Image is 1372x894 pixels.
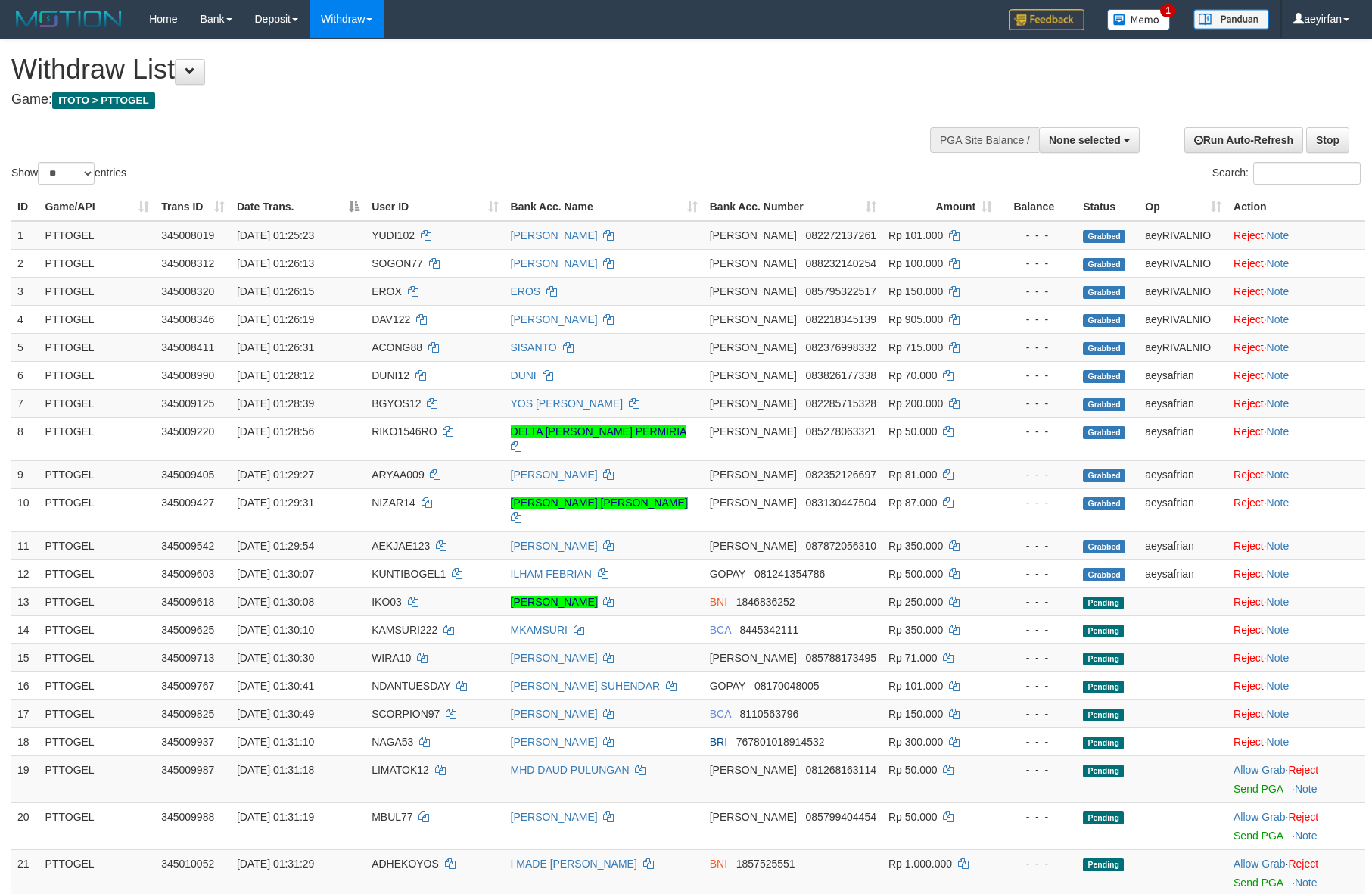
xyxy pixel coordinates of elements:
[511,397,624,410] a: YOS [PERSON_NAME]
[1004,566,1071,581] div: - - -
[372,313,410,326] span: DAV122
[1267,680,1290,692] a: Note
[11,559,39,587] td: 12
[1234,596,1264,608] a: Reject
[1004,228,1071,243] div: - - -
[888,624,943,636] span: Rp 350.000
[710,341,797,354] span: [PERSON_NAME]
[806,369,876,382] span: Copy 083826177338 to clipboard
[710,397,797,410] span: [PERSON_NAME]
[511,285,541,297] a: EROS
[1049,134,1121,146] span: None selected
[1227,333,1365,361] td: ·
[1288,764,1318,776] a: Reject
[372,341,422,354] span: ACONG88
[372,369,409,382] span: DUNI12
[511,229,598,241] a: [PERSON_NAME]
[888,469,938,481] span: Rp 81.000
[237,596,314,608] span: [DATE] 01:30:08
[372,469,425,481] span: ARYAA009
[155,193,231,221] th: Trans ID: activate to sort column ascending
[1234,369,1264,382] a: Reject
[511,858,637,870] a: I MADE [PERSON_NAME]
[1267,708,1290,720] a: Note
[11,643,39,671] td: 15
[1004,594,1071,609] div: - - -
[739,624,798,636] span: Copy 8445342111 to clipboard
[1234,540,1264,552] a: Reject
[1234,313,1264,326] a: Reject
[161,341,214,354] span: 345008411
[1234,469,1264,481] a: Reject
[754,568,825,580] span: Copy 081241354786 to clipboard
[1107,9,1171,30] img: Button%20Memo.svg
[39,221,156,250] td: PTTOGEL
[1227,193,1365,221] th: Action
[1234,257,1264,269] a: Reject
[710,497,797,509] span: [PERSON_NAME]
[372,497,415,509] span: NIZAR14
[1227,643,1365,671] td: ·
[39,727,156,755] td: PTTOGEL
[366,193,504,221] th: User ID: activate to sort column ascending
[1039,127,1140,153] button: None selected
[1234,708,1264,720] a: Reject
[11,92,900,107] h4: Game:
[372,425,437,438] span: RIKO1546RO
[806,257,876,269] span: Copy 088232140254 to clipboard
[1139,559,1227,587] td: aeysafrian
[237,708,314,720] span: [DATE] 01:30:49
[710,680,745,692] span: GOPAY
[237,285,314,297] span: [DATE] 01:26:15
[806,341,876,354] span: Copy 082376998332 to clipboard
[1083,314,1125,327] span: Grabbed
[39,671,156,699] td: PTTOGEL
[39,277,156,305] td: PTTOGEL
[372,624,437,636] span: KAMSURI222
[39,488,156,531] td: PTTOGEL
[1295,783,1318,795] a: Note
[1227,277,1365,305] td: ·
[1139,221,1227,250] td: aeyRIVALNIO
[888,369,938,382] span: Rp 70.000
[1139,193,1227,221] th: Op: activate to sort column ascending
[1227,361,1365,389] td: ·
[710,369,797,382] span: [PERSON_NAME]
[1139,417,1227,460] td: aeysafrian
[710,285,797,297] span: [PERSON_NAME]
[1234,680,1264,692] a: Reject
[1083,540,1125,553] span: Grabbed
[1234,783,1283,795] a: Send PGA
[511,341,557,354] a: SISANTO
[1160,4,1176,17] span: 1
[372,397,421,410] span: BGYOS12
[161,680,214,692] span: 345009767
[806,540,876,552] span: Copy 087872056310 to clipboard
[161,652,214,664] span: 345009713
[511,425,686,438] a: DELTA [PERSON_NAME] PERMIRIA
[161,257,214,269] span: 345008312
[1083,568,1125,581] span: Grabbed
[1139,249,1227,277] td: aeyRIVALNIO
[704,193,882,221] th: Bank Acc. Number: activate to sort column ascending
[1139,488,1227,531] td: aeysafrian
[1267,624,1290,636] a: Note
[161,624,214,636] span: 345009625
[39,389,156,417] td: PTTOGEL
[11,361,39,389] td: 6
[736,596,795,608] span: Copy 1846836252 to clipboard
[39,615,156,643] td: PTTOGEL
[1083,469,1125,482] span: Grabbed
[1227,531,1365,559] td: ·
[1267,736,1290,748] a: Note
[237,680,314,692] span: [DATE] 01:30:41
[806,397,876,410] span: Copy 082285715328 to clipboard
[806,313,876,326] span: Copy 082218345139 to clipboard
[710,540,797,552] span: [PERSON_NAME]
[1234,341,1264,354] a: Reject
[1139,460,1227,488] td: aeysafrian
[888,257,943,269] span: Rp 100.000
[237,369,314,382] span: [DATE] 01:28:12
[161,469,214,481] span: 345009405
[1004,256,1071,271] div: - - -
